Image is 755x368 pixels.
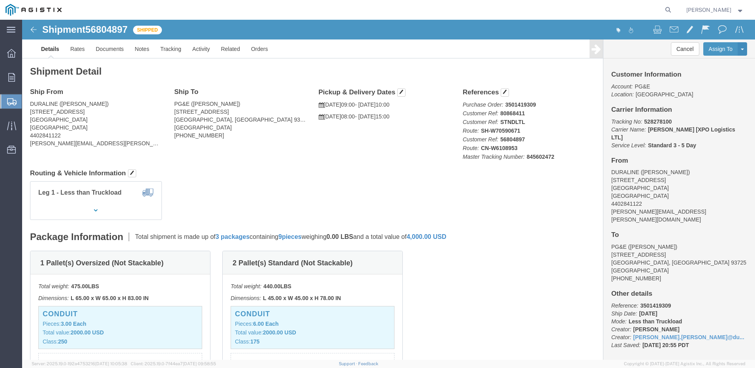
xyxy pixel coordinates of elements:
[339,361,359,366] a: Support
[6,4,62,16] img: logo
[22,20,755,360] iframe: FS Legacy Container
[95,361,127,366] span: [DATE] 10:05:38
[131,361,216,366] span: Client: 2025.19.0-7f44ea7
[686,5,744,15] button: [PERSON_NAME]
[32,361,127,366] span: Server: 2025.19.0-192a4753216
[686,6,731,14] span: Brandon Sanabria
[624,360,746,367] span: Copyright © [DATE]-[DATE] Agistix Inc., All Rights Reserved
[183,361,216,366] span: [DATE] 09:58:55
[358,361,378,366] a: Feedback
